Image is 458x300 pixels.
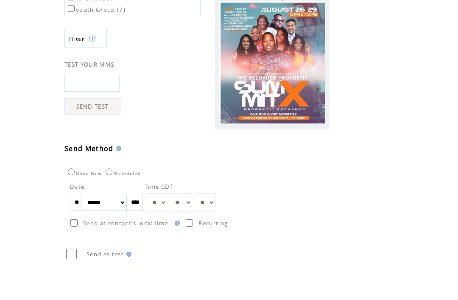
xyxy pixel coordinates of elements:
[64,144,114,153] span: Send Method
[198,219,228,227] span: Recurring
[114,146,121,151] img: help.gif
[70,183,84,191] span: Date
[66,6,126,14] label: youth Group (7)
[66,171,102,176] label: Send Now
[68,168,75,175] input: Send Now
[106,168,112,175] input: Scheduled
[64,61,114,68] span: TEST YOUR MMS
[87,250,124,258] span: Send as test
[68,5,75,12] input: youth Group (7)
[83,219,168,227] span: Send at contact`s local time
[64,29,107,48] a: Filter
[89,29,96,48] img: filters.png
[69,35,84,42] span: Show filters
[64,98,120,115] a: SEND TEST
[172,221,180,226] img: help.gif
[145,183,173,191] span: Time CDT
[124,252,131,257] img: help.gif
[103,171,141,176] label: Scheduled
